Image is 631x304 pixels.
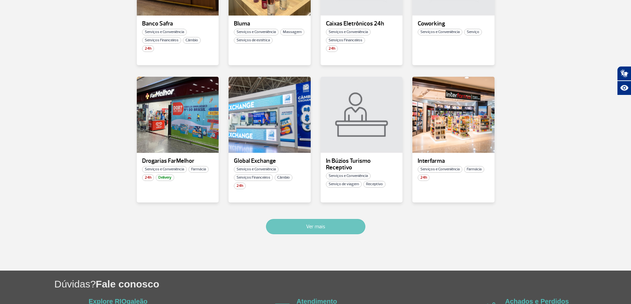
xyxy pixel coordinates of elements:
span: Câmbio [275,174,292,181]
span: Farmácia [464,166,484,173]
span: Serviços e Conveniência [142,166,187,173]
span: Serviços e Conveniência [234,29,279,35]
h1: Dúvidas? [54,277,631,291]
span: 24h [326,45,338,52]
p: Bluma [234,21,305,27]
span: Serviços e Conveniência [326,29,371,35]
span: Serviço de viagem [326,181,362,188]
span: Serviços e Conveniência [418,29,462,35]
span: 24h [142,174,154,181]
span: Massagem [280,29,304,35]
span: 24h [234,183,246,189]
p: Banco Safra [142,21,214,27]
span: Fale conosco [96,279,159,289]
p: Coworking [418,21,489,27]
span: Serviços e Conveniência [418,166,462,173]
p: In Búzios Turismo Receptivo [326,158,397,171]
button: Abrir recursos assistivos. [617,81,631,95]
span: Serviços de estética [234,37,273,44]
div: Plugin de acessibilidade da Hand Talk. [617,66,631,95]
p: Global Exchange [234,158,305,164]
span: 24h [418,174,430,181]
span: Delivery [156,174,174,181]
span: Serviços Financeiros [326,37,365,44]
span: Serviço [464,29,482,35]
span: Serviços Financeiros [234,174,273,181]
span: Serviços e Conveniência [234,166,279,173]
p: Drogarias FarMelhor [142,158,214,164]
span: Farmácia [188,166,209,173]
span: 24h [142,45,154,52]
span: Serviços Financeiros [142,37,181,44]
button: Ver mais [266,219,365,234]
button: Abrir tradutor de língua de sinais. [617,66,631,81]
span: Câmbio [183,37,201,44]
span: Receptivo [363,181,386,188]
p: Caixas Eletrônicos 24h [326,21,397,27]
span: Serviços e Conveniência [326,173,371,179]
span: Serviços e Conveniência [142,29,187,35]
p: Interfarma [418,158,489,164]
